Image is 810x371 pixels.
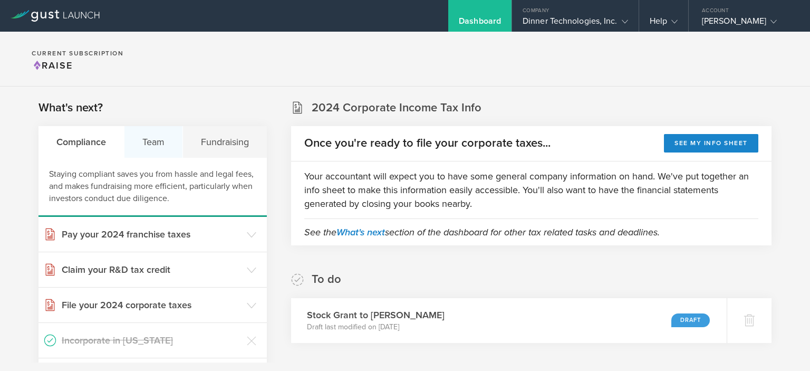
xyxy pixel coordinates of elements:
h3: Stock Grant to [PERSON_NAME] [307,308,445,322]
h3: Incorporate in [US_STATE] [62,334,242,347]
p: Draft last modified on [DATE] [307,322,445,332]
div: [PERSON_NAME] [702,16,792,32]
div: Stock Grant to [PERSON_NAME]Draft last modified on [DATE]Draft [291,298,727,343]
div: Draft [671,313,710,327]
h3: Claim your R&D tax credit [62,263,242,277]
div: Fundraising [183,126,267,158]
button: See my info sheet [664,134,758,153]
div: Compliance [38,126,124,158]
h3: File your 2024 corporate taxes [62,298,242,312]
h2: 2024 Corporate Income Tax Info [312,100,481,116]
h2: Current Subscription [32,50,123,56]
em: See the section of the dashboard for other tax related tasks and deadlines. [304,226,660,238]
span: Raise [32,60,73,71]
a: What's next [336,226,385,238]
h2: To do [312,272,341,287]
div: Dashboard [459,16,501,32]
div: Staying compliant saves you from hassle and legal fees, and makes fundraising more efficient, par... [38,158,267,217]
div: Team [124,126,183,158]
h2: What's next? [38,100,103,116]
h3: Pay your 2024 franchise taxes [62,227,242,241]
h2: Once you're ready to file your corporate taxes... [304,136,551,151]
p: Your accountant will expect you to have some general company information on hand. We've put toget... [304,169,758,211]
div: Help [650,16,678,32]
iframe: Chat Widget [757,320,810,371]
div: Dinner Technologies, Inc. [523,16,628,32]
